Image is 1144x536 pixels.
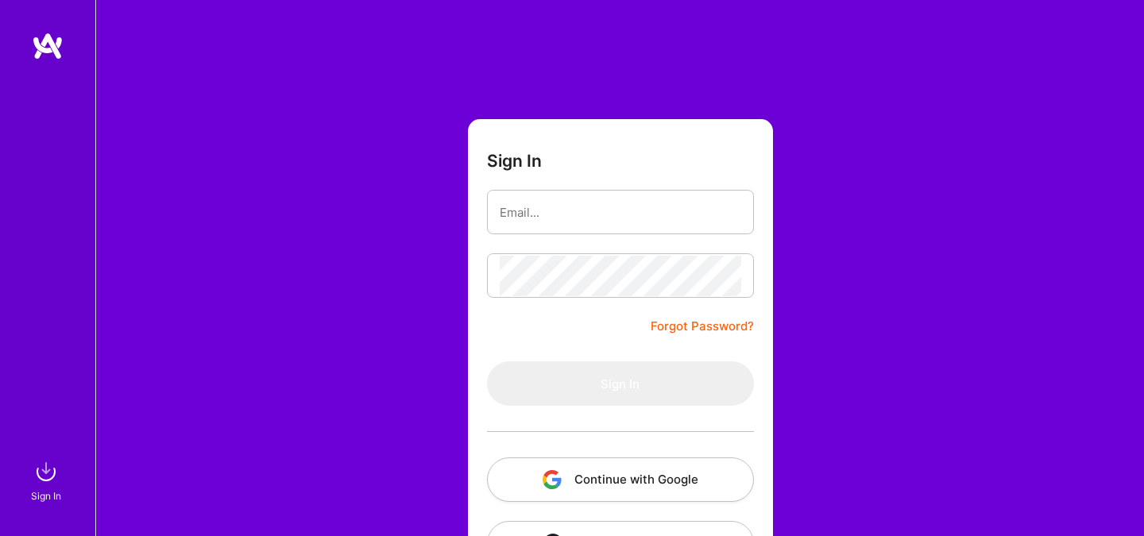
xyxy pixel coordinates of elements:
input: Email... [500,192,741,233]
a: sign inSign In [33,456,62,504]
a: Forgot Password? [651,317,754,336]
img: sign in [30,456,62,488]
button: Continue with Google [487,457,754,502]
button: Sign In [487,361,754,406]
img: logo [32,32,64,60]
img: icon [543,470,562,489]
h3: Sign In [487,151,542,171]
div: Sign In [31,488,61,504]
